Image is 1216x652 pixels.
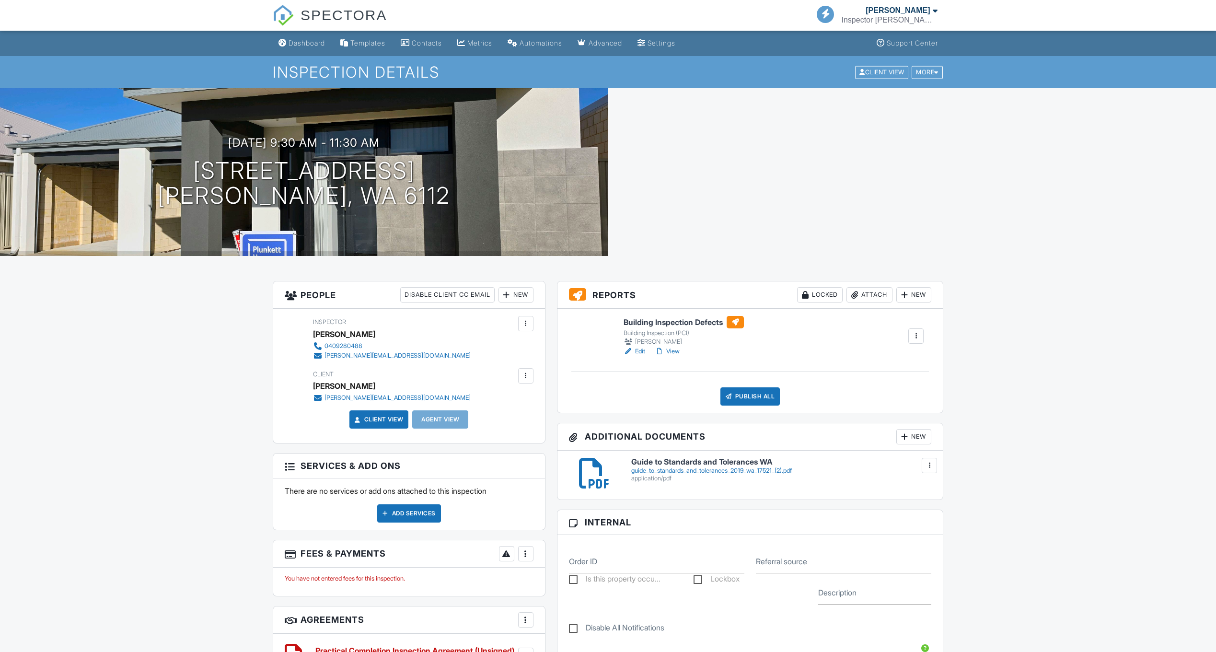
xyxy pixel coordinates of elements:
a: SPECTORA [273,14,387,32]
div: [PERSON_NAME] [313,379,375,393]
h3: Services & Add ons [273,454,545,478]
span: Client [313,371,334,378]
h3: Additional Documents [557,423,943,451]
a: Client View [854,68,911,75]
a: Building Inspection Defects Building Inspection (PCI) [PERSON_NAME] [624,316,744,347]
a: Settings [634,35,679,52]
div: [PERSON_NAME] [866,6,930,15]
a: Edit [624,347,645,356]
a: View [655,347,680,356]
div: Templates [350,39,385,47]
div: New [498,287,533,303]
a: 0409280488 [313,341,471,351]
span: SPECTORA [301,5,387,25]
div: [PERSON_NAME] [313,327,375,341]
a: Metrics [453,35,496,52]
label: Description [818,587,857,598]
label: Lockbox [694,574,740,586]
h6: Building Inspection Defects [624,316,744,328]
div: Contacts [412,39,442,47]
div: New [896,287,931,303]
h3: Fees & Payments [273,540,545,568]
div: Attach [846,287,892,303]
h3: Agreements [273,606,545,634]
div: Inspector West [842,15,938,25]
div: Metrics [467,39,492,47]
div: application/pdf [631,475,932,482]
a: Guide to Standards and Tolerances WA guide_to_standards_and_tolerances_2019_wa_17521_(2).pdf appl... [631,458,932,482]
h3: People [273,281,545,309]
h3: [DATE] 9:30 am - 11:30 am [228,136,380,149]
div: Dashboard [289,39,325,47]
span: Inspector [313,318,346,326]
h1: [STREET_ADDRESS] [PERSON_NAME], WA 6112 [158,158,450,209]
input: Description [818,581,931,605]
h6: Guide to Standards and Tolerances WA [631,458,932,466]
div: Disable Client CC Email [400,287,495,303]
div: More [912,66,943,79]
div: New [896,429,931,444]
div: Automations [520,39,562,47]
a: [PERSON_NAME][EMAIL_ADDRESS][DOMAIN_NAME] [313,351,471,361]
img: The Best Home Inspection Software - Spectora [273,5,294,26]
div: 0409280488 [324,342,362,350]
div: Locked [797,287,843,303]
div: Support Center [887,39,938,47]
label: Order ID [569,556,597,567]
a: Automations (Basic) [504,35,566,52]
div: Building Inspection (PCI) [624,329,744,337]
label: Is this property occupied? [569,574,660,586]
a: Support Center [873,35,942,52]
label: Disable All Notifications [569,623,664,635]
h1: Inspection Details [273,64,944,81]
a: [PERSON_NAME][EMAIL_ADDRESS][DOMAIN_NAME] [313,393,471,403]
a: Dashboard [275,35,329,52]
div: Settings [648,39,675,47]
a: Client View [353,415,404,424]
a: Advanced [574,35,626,52]
div: Add Services [377,504,441,523]
div: Publish All [720,387,780,406]
h3: Internal [557,510,943,535]
div: guide_to_standards_and_tolerances_2019_wa_17521_(2).pdf [631,467,932,475]
div: [PERSON_NAME] [624,337,744,347]
label: Referral source [756,556,807,567]
a: Contacts [397,35,446,52]
div: Client View [855,66,908,79]
div: [PERSON_NAME][EMAIL_ADDRESS][DOMAIN_NAME] [324,352,471,360]
div: [PERSON_NAME][EMAIL_ADDRESS][DOMAIN_NAME] [324,394,471,402]
a: Templates [336,35,389,52]
div: You have not entered fees for this inspection. [285,575,533,582]
div: Advanced [589,39,622,47]
h3: Reports [557,281,943,309]
div: There are no services or add ons attached to this inspection [273,478,545,529]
